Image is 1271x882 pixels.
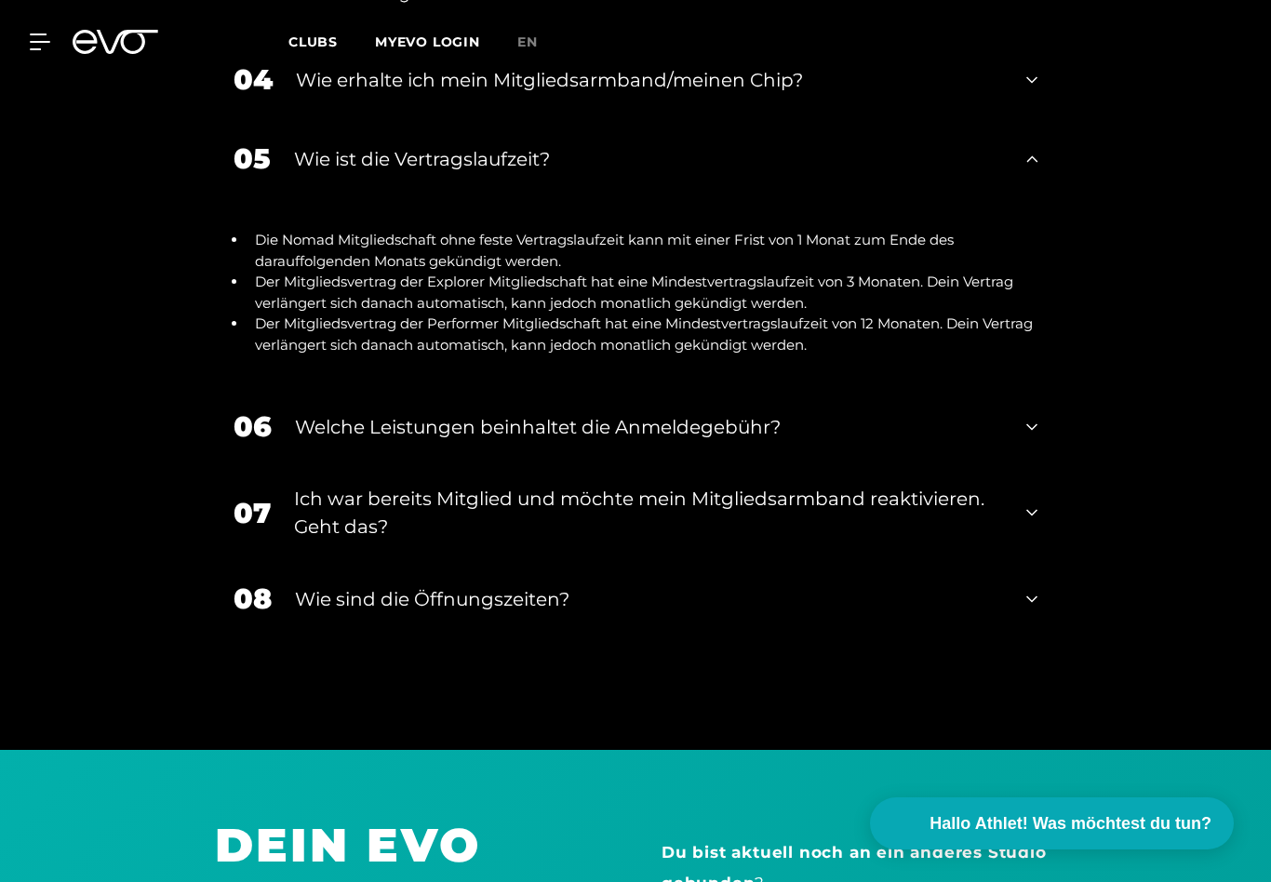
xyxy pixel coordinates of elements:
[375,33,480,50] a: MYEVO LOGIN
[870,797,1234,849] button: Hallo Athlet! Was möchtest du tun?
[517,33,538,50] span: en
[248,230,1037,272] li: Die Nomad Mitgliedschaft ohne feste Vertragslaufzeit kann mit einer Frist von 1 Monat zum Ende de...
[294,485,1003,541] div: Ich war bereits Mitglied und möchte mein Mitgliedsarmband reaktivieren. Geht das?
[930,811,1211,836] span: Hallo Athlet! Was möchtest du tun?
[248,272,1037,314] li: Der Mitgliedsvertrag der Explorer Mitgliedschaft hat eine Mindestvertragslaufzeit von 3 Monaten. ...
[288,33,338,50] span: Clubs
[234,138,271,180] div: 05
[234,406,272,448] div: 06
[234,578,272,620] div: 08
[234,492,271,534] div: 07
[248,314,1037,355] li: Der Mitgliedsvertrag der Performer Mitgliedschaft hat eine Mindestvertragslaufzeit von 12 Monaten...
[517,32,560,53] a: en
[295,585,1003,613] div: Wie sind die Öffnungszeiten?
[295,413,1003,441] div: Welche Leistungen beinhaltet die Anmeldegebühr?
[294,145,1003,173] div: Wie ist die Vertragslaufzeit?
[288,33,375,50] a: Clubs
